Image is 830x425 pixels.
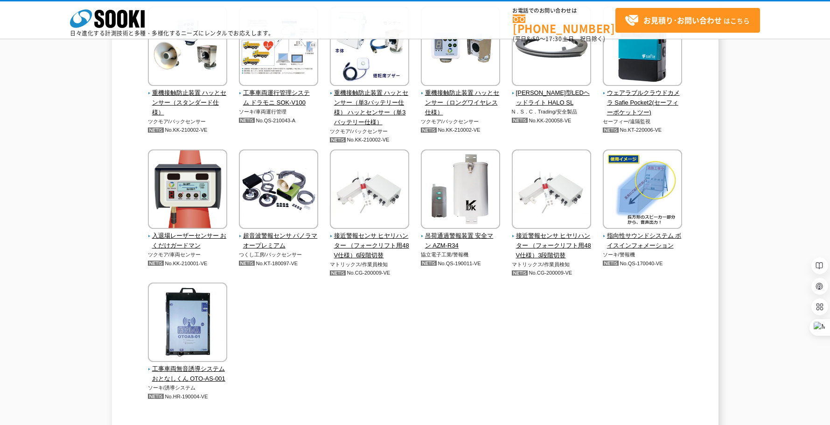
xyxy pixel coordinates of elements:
img: 工事車両運行管理システム ドラモニ SOK-V100 [239,7,318,88]
p: No.KK-210002-VE [421,125,501,135]
a: [PHONE_NUMBER] [513,14,615,34]
a: 入退場レーザーセンサー おくだけガードマン [148,223,228,251]
p: マトリックス/作業員検知 [330,261,410,269]
p: ソーキ/車両運行管理 [239,108,319,116]
p: No.KK-210002-VE [148,125,228,135]
strong: お見積り･お問い合わせ [643,14,722,26]
span: 超音波警報センサ パノラマオープレミアム [239,231,319,251]
p: N．S．C．Trading/安全製品 [512,108,592,116]
a: 吊荷通過警報装置 安全マン AZM-R34 [421,223,501,251]
p: 協立電子工業/警報機 [421,251,501,259]
p: No.CG-200009-VE [330,268,410,278]
span: お電話でのお問い合わせは [513,8,615,14]
p: 日々進化する計測技術と多種・多様化するニーズにレンタルでお応えします。 [70,30,274,36]
span: 接近警報センサ ヒヤリハンター （フォークリフト用48V仕様）6段階切替 [330,231,410,260]
p: ツクモア/車両センサー [148,251,228,259]
p: つくし工房/バックセンサー [239,251,319,259]
a: お見積り･お問い合わせはこちら [615,8,760,33]
p: No.KT-220006-VE [603,125,683,135]
span: ウェアラブルクラウドカメラ Safie Pocket2(セーフィーポケットツー) [603,88,683,117]
p: No.CG-200009-VE [512,268,592,278]
span: 重機接触防止装置 ハッとセンサー（ロングワイヤレス仕様） [421,88,501,117]
p: ツクモア/バックセンサー [330,127,410,135]
a: 重機接触防止装置 ハッとセンサー（単3バッテリー仕様） ハッとセンサー（単3バッテリー仕様） [330,80,410,127]
img: 重機接触防止装置 ハッとセンサー（ロングワイヤレス仕様） [421,7,500,88]
span: 指向性サウンドシステム ボイスインフォメーション [603,231,683,251]
span: (平日 ～ 土日、祝日除く) [513,35,605,43]
span: 工事車両無音誘導システム おとなしくん OTO-AS-001 [148,364,228,384]
img: 全周型LEDヘッドライト HALO SL [512,7,591,88]
p: ツクモア/バックセンサー [148,118,228,126]
a: 重機接触防止装置 ハッとセンサー（ロングワイヤレス仕様） [421,80,501,118]
a: 接近警報センサ ヒヤリハンター （フォークリフト用48V仕様）3段階切替 [512,223,592,261]
p: No.KT-180097-VE [239,259,319,269]
span: 重機接触防止装置 ハッとセンサー（スタンダード仕様） [148,88,228,117]
p: No.QS-170040-VE [603,259,683,269]
a: 超音波警報センサ パノラマオープレミアム [239,223,319,251]
a: 工事車両無音誘導システム おとなしくん OTO-AS-001 [148,356,228,384]
span: 入退場レーザーセンサー おくだけガードマン [148,231,228,251]
a: 指向性サウンドシステム ボイスインフォメーション [603,223,683,251]
p: No.HR-190004-VE [148,392,228,402]
img: ウェアラブルクラウドカメラ Safie Pocket2(セーフィーポケットツー) [603,7,682,88]
span: 接近警報センサ ヒヤリハンター （フォークリフト用48V仕様）3段階切替 [512,231,592,260]
p: ツクモア/バックセンサー [421,118,501,126]
p: ソーキ/誘導システム [148,384,228,392]
span: 8:50 [527,35,540,43]
span: 17:30 [545,35,562,43]
span: 工事車両運行管理システム ドラモニ SOK-V100 [239,88,319,108]
p: ソーキ/警報機 [603,251,683,259]
p: No.KK-210002-VE [330,135,410,145]
img: 指向性サウンドシステム ボイスインフォメーション [603,149,682,231]
img: 超音波警報センサ パノラマオープレミアム [239,149,318,231]
p: No.KK-200058-VE [512,116,592,126]
a: 接近警報センサ ヒヤリハンター （フォークリフト用48V仕様）6段階切替 [330,223,410,261]
p: No.QS-210043-A [239,116,319,126]
p: セーフィー/遠隔監視 [603,118,683,126]
p: マトリックス/作業員検知 [512,261,592,269]
span: [PERSON_NAME]型LEDヘッドライト HALO SL [512,88,592,108]
a: [PERSON_NAME]型LEDヘッドライト HALO SL [512,80,592,108]
a: ウェアラブルクラウドカメラ Safie Pocket2(セーフィーポケットツー) [603,80,683,118]
img: 接近警報センサ ヒヤリハンター （フォークリフト用48V仕様）3段階切替 [512,149,591,231]
img: 吊荷通過警報装置 安全マン AZM-R34 [421,149,500,231]
a: 工事車両運行管理システム ドラモニ SOK-V100 [239,80,319,108]
span: 吊荷通過警報装置 安全マン AZM-R34 [421,231,501,251]
span: 重機接触防止装置 ハッとセンサー（単3バッテリー仕様） ハッとセンサー（単3バッテリー仕様） [330,88,410,127]
img: 重機接触防止装置 ハッとセンサー（単3バッテリー仕様） ハッとセンサー（単3バッテリー仕様） [330,7,409,88]
a: 重機接触防止装置 ハッとセンサー（スタンダード仕様） [148,80,228,118]
img: 重機接触防止装置 ハッとセンサー（スタンダード仕様） [148,7,227,88]
p: No.KK-210001-VE [148,259,228,269]
img: 入退場レーザーセンサー おくだけガードマン [148,149,227,231]
p: No.QS-190011-VE [421,259,501,269]
span: はこちら [625,14,750,28]
img: 工事車両無音誘導システム おとなしくん OTO-AS-001 [148,283,227,364]
img: 接近警報センサ ヒヤリハンター （フォークリフト用48V仕様）6段階切替 [330,149,409,231]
